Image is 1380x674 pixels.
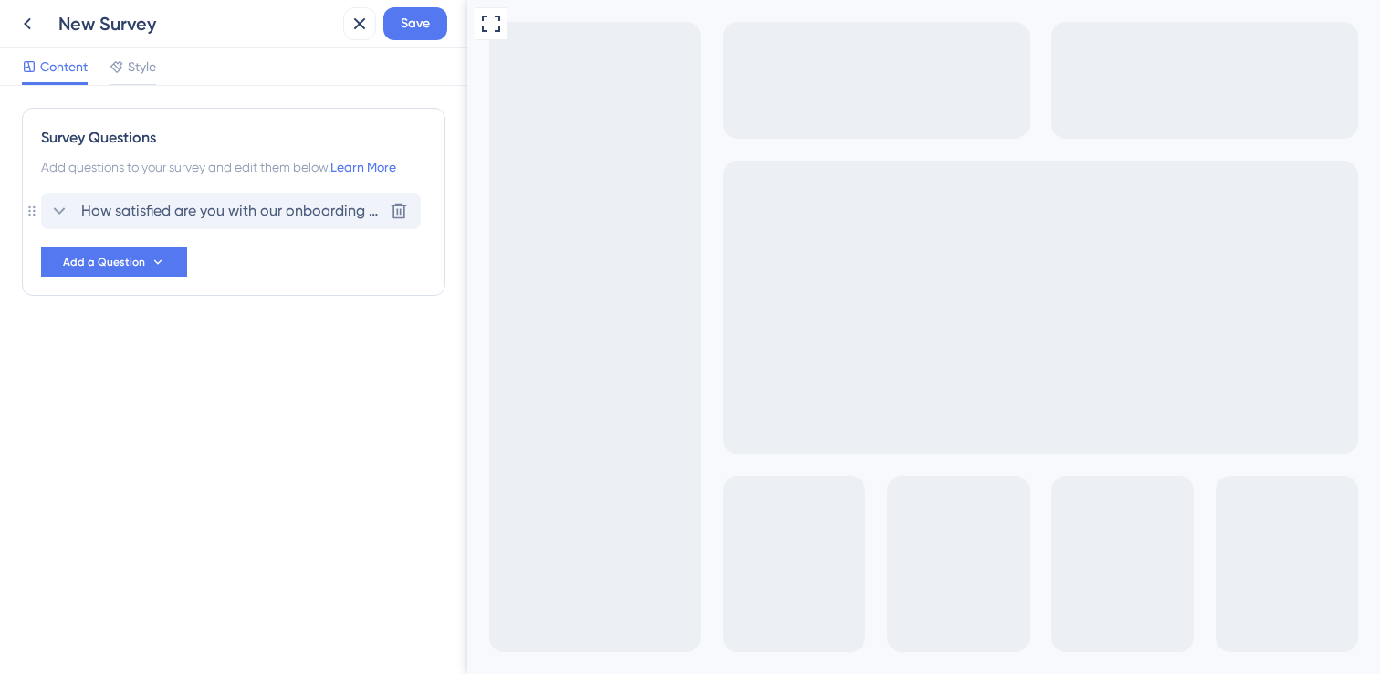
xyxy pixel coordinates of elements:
div: Survey Questions [41,127,426,149]
button: Save [383,7,447,40]
button: Submit survey [149,86,198,105]
button: Add a Question [41,247,187,277]
span: How satisfied are you with our onboarding experience? [81,200,382,222]
span: Save [401,13,430,35]
div: New Survey [58,11,336,37]
div: Rate 2 star [152,53,166,71]
div: Close survey [321,15,332,37]
div: Rate 5 star [195,53,210,71]
span: Content [40,56,88,78]
span: Add a Question [63,255,145,269]
div: Rate 3 star [166,53,181,71]
div: Rate 4 star [181,53,195,71]
div: star rating [137,53,210,71]
span: Style [128,56,156,78]
div: Add questions to your survey and edit them below. [41,156,426,178]
div: Rate 1 star [137,53,152,71]
a: Learn More [330,160,396,174]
